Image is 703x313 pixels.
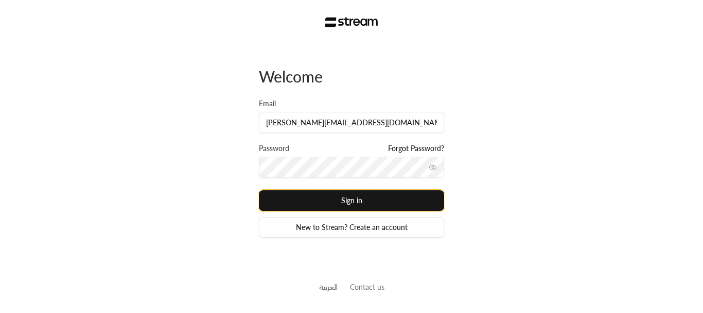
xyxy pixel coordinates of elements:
a: Contact us [350,283,384,291]
label: Email [259,98,276,109]
a: العربية [319,277,338,296]
button: toggle password visibility [425,159,441,176]
a: New to Stream? Create an account [259,217,444,238]
label: Password [259,143,289,154]
img: Stream Logo [325,17,378,27]
a: Forgot Password? [388,143,444,154]
span: Welcome [259,67,323,86]
button: Contact us [350,282,384,292]
button: Sign in [259,190,444,211]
